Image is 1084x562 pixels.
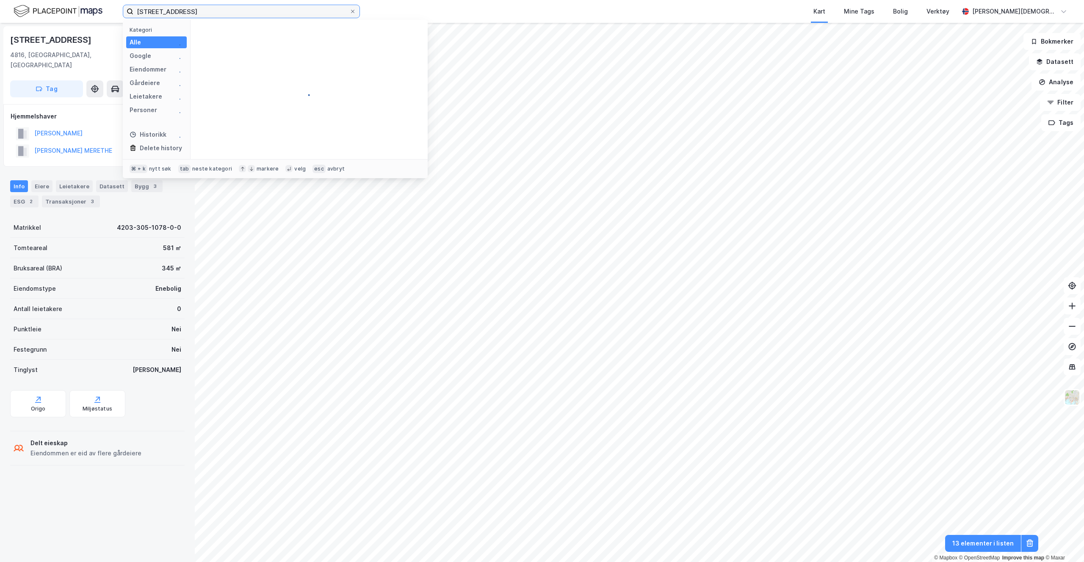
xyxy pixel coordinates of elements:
div: Kart [813,6,825,17]
div: Personer [130,105,157,115]
div: Eiendommer [130,64,166,74]
div: Festegrunn [14,344,47,355]
a: Improve this map [1002,555,1044,561]
img: spinner.a6d8c91a73a9ac5275cf975e30b51cfb.svg [177,93,183,100]
div: Punktleie [14,324,41,334]
div: Leietakere [130,91,162,102]
div: Tinglyst [14,365,38,375]
div: avbryt [327,165,345,172]
div: 3 [151,182,159,190]
button: Tags [1041,114,1081,131]
div: Bygg [131,180,163,192]
img: spinner.a6d8c91a73a9ac5275cf975e30b51cfb.svg [177,39,183,46]
div: neste kategori [192,165,232,172]
div: markere [257,165,279,172]
div: Nei [171,324,181,334]
iframe: Chat Widget [1042,521,1084,562]
div: ⌘ + k [130,165,147,173]
img: spinner.a6d8c91a73a9ac5275cf975e30b51cfb.svg [177,107,183,113]
div: Mine Tags [844,6,874,17]
div: 345 ㎡ [162,263,181,273]
img: spinner.a6d8c91a73a9ac5275cf975e30b51cfb.svg [302,83,316,96]
div: Google [130,51,151,61]
div: Nei [171,344,181,355]
div: Bolig [893,6,908,17]
div: [PERSON_NAME] [133,365,181,375]
div: Matrikkel [14,223,41,233]
div: 4203-305-1078-0-0 [117,223,181,233]
div: Gårdeiere [130,78,160,88]
div: Hjemmelshaver [11,111,184,121]
div: Tomteareal [14,243,47,253]
img: Z [1064,389,1080,405]
div: [STREET_ADDRESS] [10,33,93,47]
button: Bokmerker [1023,33,1081,50]
div: Historikk [130,129,166,140]
div: Antall leietakere [14,304,62,314]
input: Søk på adresse, matrikkel, gårdeiere, leietakere eller personer [133,5,349,18]
div: Kontrollprogram for chat [1042,521,1084,562]
img: spinner.a6d8c91a73a9ac5275cf975e30b51cfb.svg [177,80,183,86]
div: Eiendommen er eid av flere gårdeiere [30,448,141,458]
div: Info [10,180,28,192]
div: Eiendomstype [14,284,56,294]
button: 13 elementer i listen [945,535,1021,552]
div: Eiere [31,180,53,192]
div: Delete history [140,143,182,153]
img: logo.f888ab2527a4732fd821a326f86c7f29.svg [14,4,102,19]
button: Analyse [1031,74,1081,91]
a: OpenStreetMap [959,555,1000,561]
div: 3 [88,197,97,206]
div: Transaksjoner [42,196,100,207]
div: tab [178,165,191,173]
div: Delt eieskap [30,438,141,448]
a: Mapbox [934,555,957,561]
div: Bruksareal (BRA) [14,263,62,273]
div: velg [294,165,306,172]
div: 0 [177,304,181,314]
div: Enebolig [155,284,181,294]
img: spinner.a6d8c91a73a9ac5275cf975e30b51cfb.svg [177,52,183,59]
div: 581 ㎡ [163,243,181,253]
div: Origo [31,405,46,412]
div: 2 [27,197,35,206]
div: [PERSON_NAME][DEMOGRAPHIC_DATA] [972,6,1057,17]
div: ESG [10,196,39,207]
div: esc [312,165,326,173]
div: 4816, [GEOGRAPHIC_DATA], [GEOGRAPHIC_DATA] [10,50,136,70]
img: spinner.a6d8c91a73a9ac5275cf975e30b51cfb.svg [177,131,183,138]
button: Filter [1040,94,1081,111]
div: Datasett [96,180,128,192]
button: Tag [10,80,83,97]
div: nytt søk [149,165,171,172]
button: Datasett [1029,53,1081,70]
div: Leietakere [56,180,93,192]
div: Alle [130,37,141,47]
div: Miljøstatus [83,405,112,412]
img: spinner.a6d8c91a73a9ac5275cf975e30b51cfb.svg [177,66,183,73]
div: Verktøy [926,6,949,17]
div: Kategori [130,27,187,33]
